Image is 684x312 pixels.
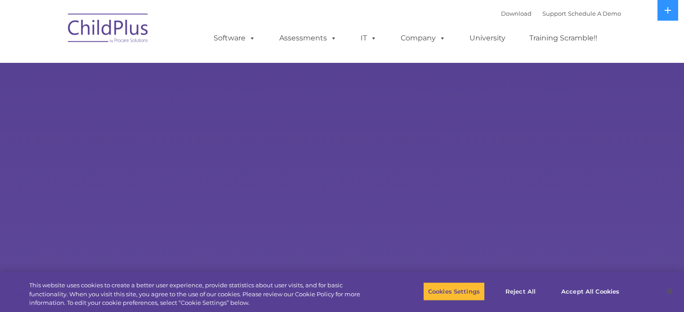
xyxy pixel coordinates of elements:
div: This website uses cookies to create a better user experience, provide statistics about user visit... [29,281,376,308]
button: Close [660,281,680,301]
img: ChildPlus by Procare Solutions [63,7,153,52]
a: Support [542,10,566,17]
a: Company [392,29,455,47]
button: Accept All Cookies [556,282,624,301]
font: | [501,10,621,17]
a: IT [352,29,386,47]
a: Software [205,29,264,47]
a: Schedule A Demo [568,10,621,17]
a: Download [501,10,532,17]
button: Cookies Settings [423,282,485,301]
a: Assessments [270,29,346,47]
a: University [460,29,514,47]
button: Reject All [492,282,549,301]
a: Training Scramble!! [520,29,606,47]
